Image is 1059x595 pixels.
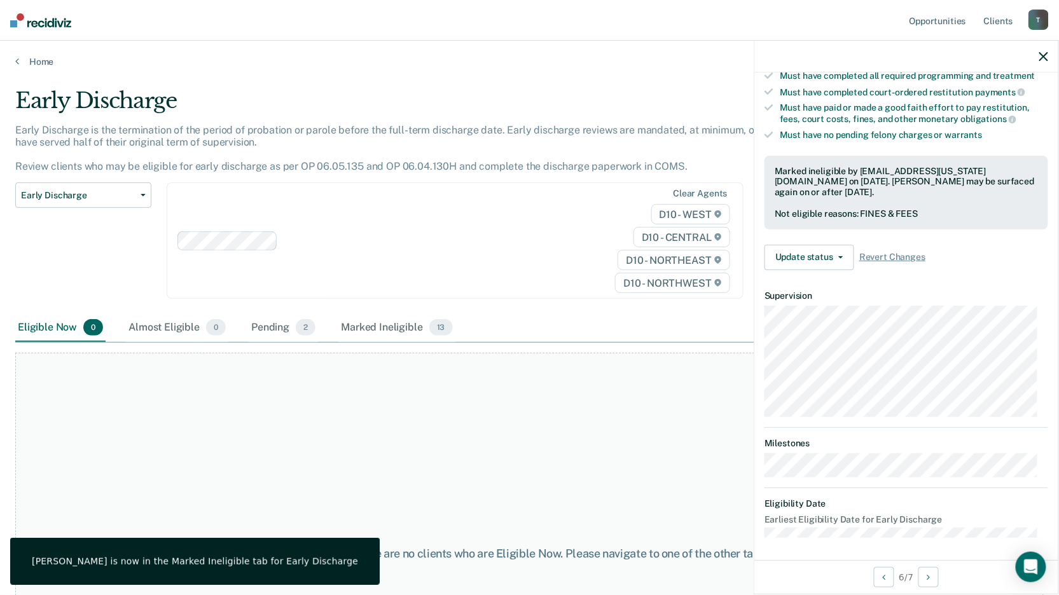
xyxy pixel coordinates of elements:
button: Previous Opportunity [874,567,894,587]
p: Early Discharge is the termination of the period of probation or parole before the full-term disc... [15,124,805,173]
div: Must have completed court-ordered restitution [780,86,1048,98]
span: Early Discharge [21,190,135,201]
img: Recidiviz [10,13,71,27]
div: Marked Ineligible [338,314,455,342]
span: 0 [83,319,103,336]
dt: Supervision [765,291,1048,301]
div: Almost Eligible [126,314,228,342]
div: [PERSON_NAME] is now in the Marked Ineligible tab for Early Discharge [32,556,358,567]
dt: Milestones [765,438,1048,449]
span: D10 - NORTHEAST [618,250,730,270]
span: warrants [945,130,983,140]
div: Must have completed all required programming and [780,71,1048,81]
span: 0 [206,319,226,336]
span: obligations [961,114,1016,124]
div: Must have paid or made a good faith effort to pay restitution, fees, court costs, fines, and othe... [780,102,1048,124]
span: 13 [429,319,453,336]
div: Not eligible reasons: FINES & FEES [775,209,1038,219]
dt: Eligibility Date [765,498,1048,509]
span: D10 - WEST [651,204,730,224]
a: Home [15,56,1044,67]
div: 6 / 7 [754,560,1058,594]
span: 2 [296,319,315,336]
div: Clear agents [673,188,727,199]
div: Pending [249,314,318,342]
div: Early Discharge [15,88,810,124]
div: T [1028,10,1049,30]
div: Eligible Now [15,314,106,342]
span: Revert Changes [859,252,925,263]
span: D10 - CENTRAL [633,227,730,247]
div: Must have no pending felony charges or [780,130,1048,140]
dt: Earliest Eligibility Date for Early Discharge [765,514,1048,525]
div: At this time, there are no clients who are Eligible Now. Please navigate to one of the other tabs. [273,547,787,561]
span: treatment [993,71,1035,81]
div: Marked ineligible by [EMAIL_ADDRESS][US_STATE][DOMAIN_NAME] on [DATE]. [PERSON_NAME] may be surfa... [775,166,1038,198]
span: payments [976,87,1026,97]
span: D10 - NORTHWEST [615,273,730,293]
div: Open Intercom Messenger [1016,552,1046,582]
button: Next Opportunity [918,567,939,587]
button: Update status [765,245,854,270]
